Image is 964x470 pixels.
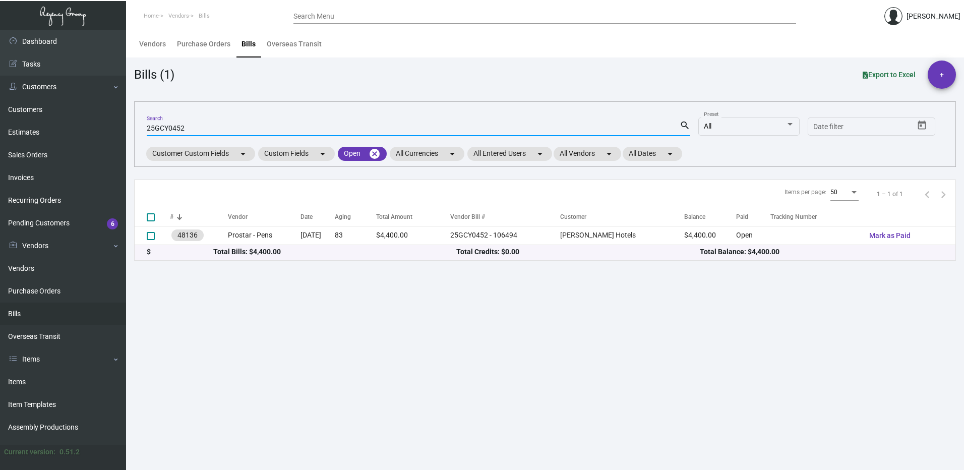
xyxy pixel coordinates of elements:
div: Aging [335,212,351,221]
div: Tracking Number [770,212,817,221]
button: + [928,61,956,89]
button: Open calendar [914,117,930,134]
div: Purchase Orders [177,39,230,49]
span: 50 [830,189,837,196]
input: Start date [813,123,845,131]
mat-icon: arrow_drop_down [446,148,458,160]
div: 1 – 1 of 1 [877,190,903,199]
div: Items per page: [785,188,826,197]
td: 83 [335,226,376,245]
mat-icon: arrow_drop_down [317,148,329,160]
div: Date [300,212,335,221]
div: Bills [242,39,256,49]
button: Previous page [919,186,935,202]
span: Export to Excel [863,71,916,79]
td: $4,400.00 [376,226,450,245]
div: Total Bills: $4,400.00 [213,247,457,257]
mat-select: Items per page: [830,189,859,196]
mat-chip: All Dates [623,147,682,161]
span: Vendors [168,13,189,19]
div: Paid [736,212,748,221]
mat-chip: Open [338,147,387,161]
div: Vendor Bill # [450,212,560,221]
img: admin@bootstrapmaster.com [884,7,902,25]
div: Customer [560,212,586,221]
span: Mark as Paid [869,231,911,240]
div: Total Amount [376,212,450,221]
div: Balance [684,212,736,221]
span: All [704,122,711,130]
mat-chip: All Currencies [390,147,464,161]
div: $ [147,247,213,257]
div: Customer [560,212,684,221]
mat-chip: Customer Custom Fields [146,147,255,161]
div: # [170,212,173,221]
mat-chip: Custom Fields [258,147,335,161]
div: Paid [736,212,771,221]
mat-icon: arrow_drop_down [664,148,676,160]
div: Balance [684,212,705,221]
div: Bills (1) [134,66,174,84]
div: Overseas Transit [267,39,322,49]
mat-chip: 48136 [171,229,204,241]
div: Aging [335,212,376,221]
mat-icon: cancel [369,148,381,160]
div: Vendor [228,212,300,221]
div: Tracking Number [770,212,861,221]
div: Total Credits: $0.00 [456,247,700,257]
span: + [940,61,944,89]
mat-chip: All Entered Users [467,147,552,161]
td: 25GCY0452 - 106494 [450,226,560,245]
span: Bills [199,13,210,19]
mat-icon: arrow_drop_down [603,148,615,160]
td: [DATE] [300,226,335,245]
mat-icon: arrow_drop_down [534,148,546,160]
div: # [170,212,228,221]
td: $4,400.00 [684,226,736,245]
span: Home [144,13,159,19]
div: Total Amount [376,212,412,221]
td: [PERSON_NAME] Hotels [560,226,684,245]
div: Vendors [139,39,166,49]
button: Export to Excel [855,66,924,84]
td: Open [736,226,771,245]
div: Date [300,212,313,221]
div: Total Balance: $4,400.00 [700,247,943,257]
div: Vendor [228,212,248,221]
input: End date [853,123,901,131]
div: Current version: [4,447,55,457]
mat-icon: search [680,120,690,132]
mat-chip: All Vendors [554,147,621,161]
div: [PERSON_NAME] [907,11,960,22]
mat-icon: arrow_drop_down [237,148,249,160]
div: 0.51.2 [59,447,80,457]
div: Vendor Bill # [450,212,485,221]
button: Mark as Paid [861,226,919,245]
button: Next page [935,186,951,202]
td: Prostar - Pens [228,226,300,245]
